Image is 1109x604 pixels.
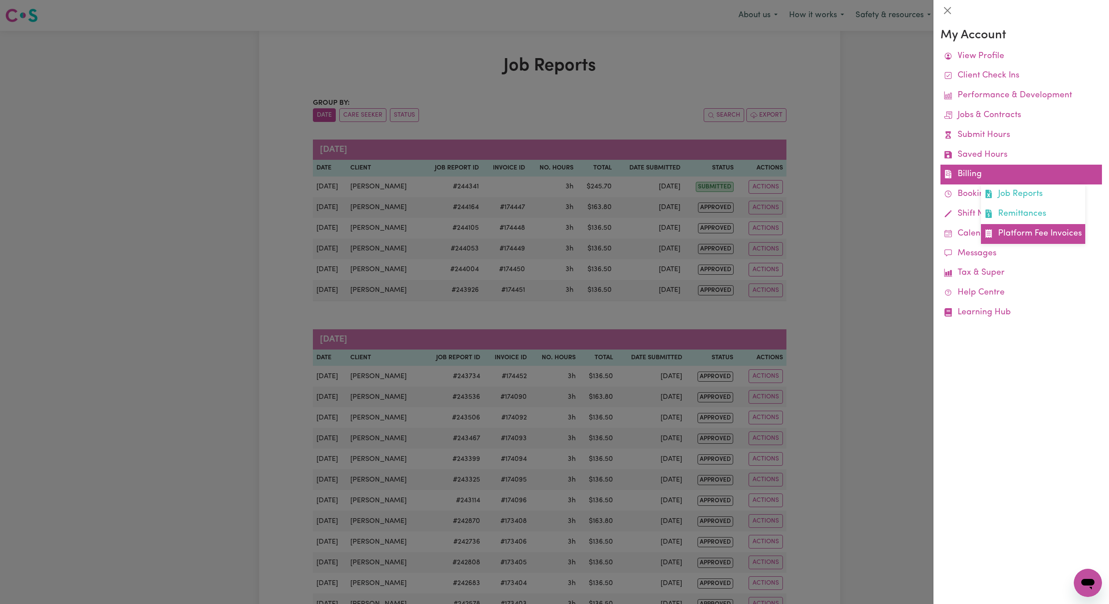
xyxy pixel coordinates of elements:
a: Platform Fee Invoices [981,224,1085,244]
a: Jobs & Contracts [940,106,1102,125]
a: Shift Notes [940,204,1102,224]
a: Job Reports [981,184,1085,204]
a: View Profile [940,47,1102,66]
a: Calendar [940,224,1102,244]
a: Help Centre [940,283,1102,303]
a: Saved Hours [940,145,1102,165]
a: Remittances [981,204,1085,224]
iframe: Button to launch messaging window, conversation in progress [1074,569,1102,597]
a: Bookings [940,184,1102,204]
a: Client Check Ins [940,66,1102,86]
a: Messages [940,244,1102,264]
a: BillingJob ReportsRemittancesPlatform Fee Invoices [940,165,1102,184]
h3: My Account [940,28,1102,43]
button: Close [940,4,955,18]
a: Tax & Super [940,263,1102,283]
a: Submit Hours [940,125,1102,145]
a: Learning Hub [940,303,1102,323]
a: Performance & Development [940,86,1102,106]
